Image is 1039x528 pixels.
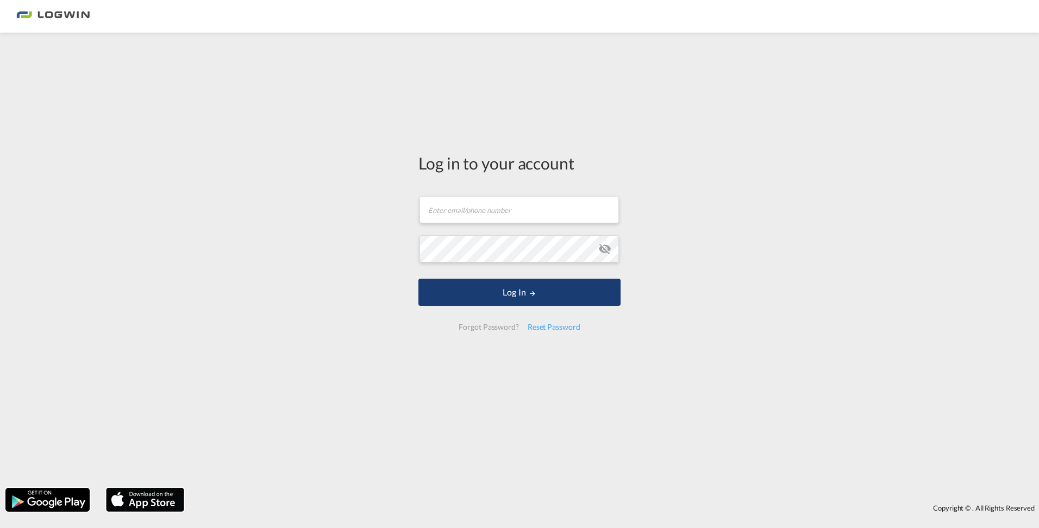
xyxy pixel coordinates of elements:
div: Log in to your account [418,152,621,174]
img: google.png [4,487,91,513]
div: Reset Password [523,317,585,337]
md-icon: icon-eye-off [598,242,611,255]
div: Copyright © . All Rights Reserved [190,499,1039,517]
button: LOGIN [418,279,621,306]
img: 2761ae10d95411efa20a1f5e0282d2d7.png [16,4,90,29]
div: Forgot Password? [454,317,523,337]
img: apple.png [105,487,185,513]
input: Enter email/phone number [420,196,619,223]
